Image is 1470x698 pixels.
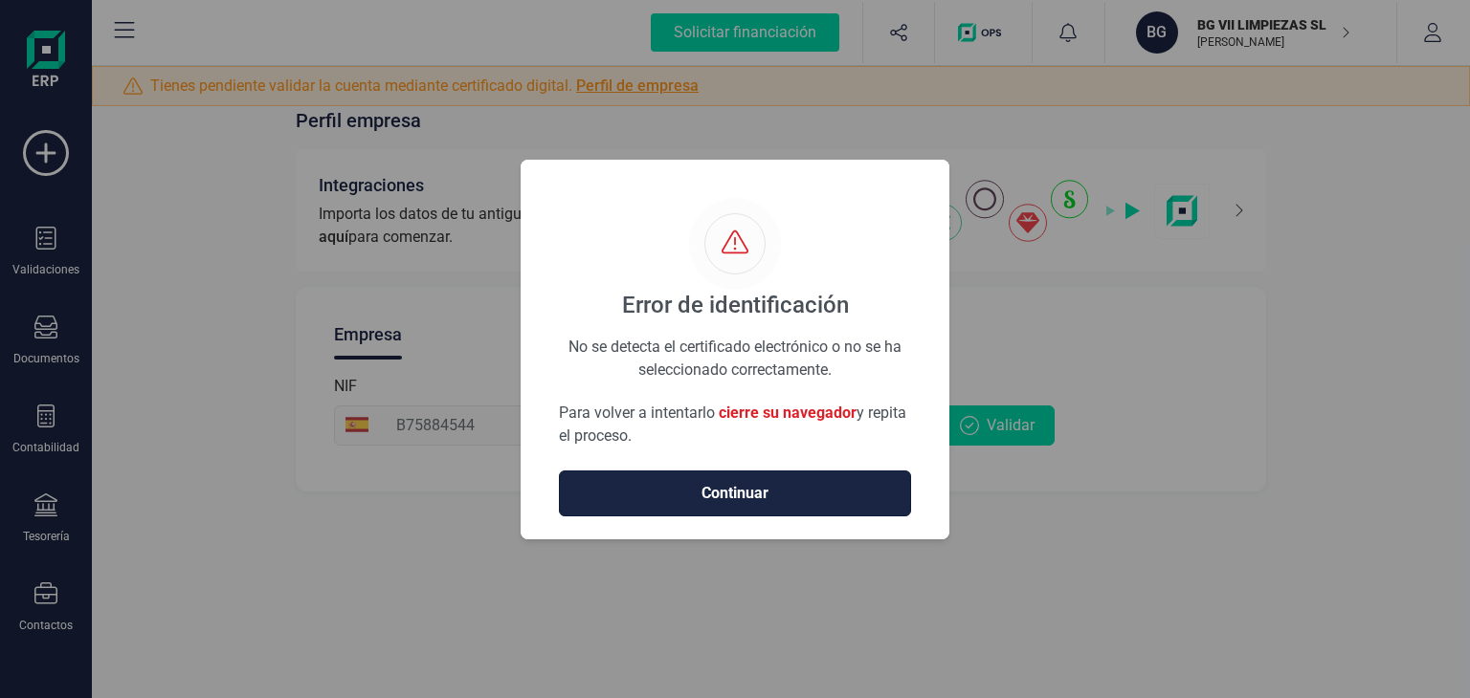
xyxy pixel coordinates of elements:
[559,336,911,356] div: No se detecta el certificado electrónico o no se ha seleccionado correctamente.
[622,290,849,320] div: Error de identificación
[579,482,891,505] span: Continuar
[719,404,857,422] span: cierre su navegador
[559,470,911,516] button: Continuar
[559,402,911,447] p: Para volver a intentarlo y repita el proceso.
